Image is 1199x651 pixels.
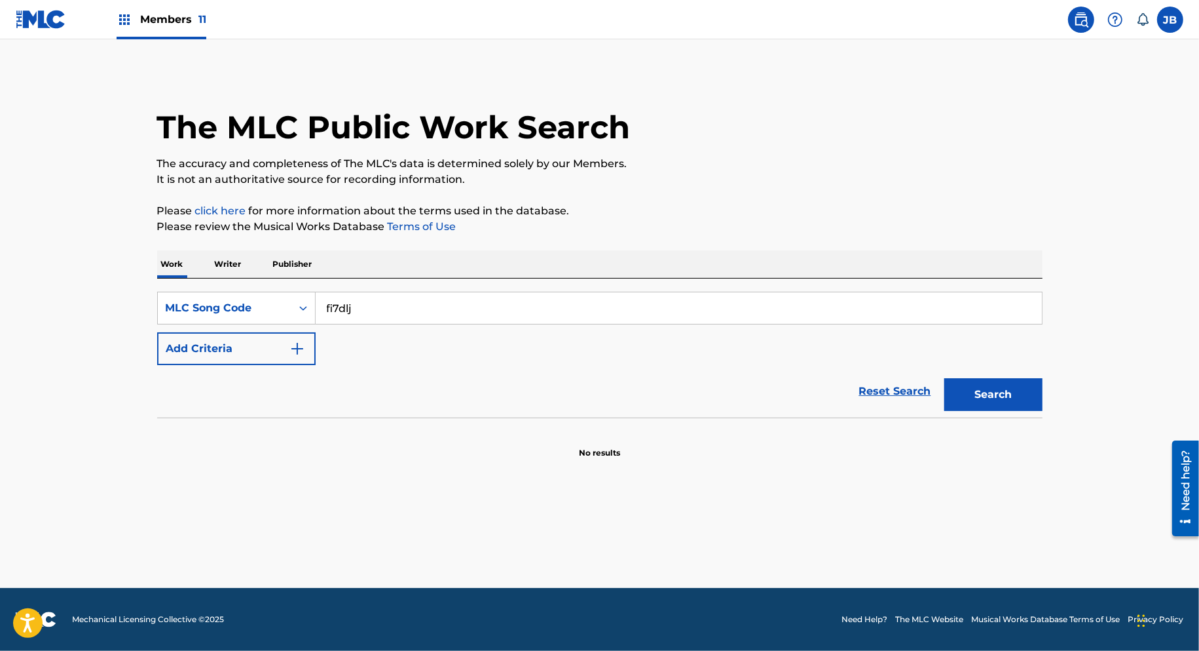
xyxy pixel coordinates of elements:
form: Search Form [157,292,1042,418]
img: logo [16,612,56,627]
p: It is not an authoritative source for recording information. [157,172,1042,187]
p: Publisher [269,250,316,278]
img: MLC Logo [16,10,66,29]
a: Musical Works Database Terms of Use [971,614,1120,625]
a: Need Help? [841,614,887,625]
img: search [1073,12,1089,28]
p: Writer [211,250,246,278]
iframe: Resource Center [1162,436,1199,542]
div: MLC Song Code [166,300,284,316]
iframe: Chat Widget [1134,588,1199,651]
img: help [1107,12,1123,28]
p: Please for more information about the terms used in the database. [157,203,1042,219]
span: 11 [198,13,206,26]
img: 9d2ae6d4665cec9f34b9.svg [289,341,305,357]
img: Top Rightsholders [117,12,132,28]
p: The accuracy and completeness of The MLC's data is determined solely by our Members. [157,156,1042,172]
a: Terms of Use [385,220,456,233]
button: Add Criteria [157,332,316,365]
p: No results [579,431,620,459]
a: Privacy Policy [1128,614,1183,625]
h1: The MLC Public Work Search [157,108,631,147]
a: click here [195,205,246,217]
div: User Menu [1157,7,1183,33]
p: Please review the Musical Works Database [157,219,1042,235]
a: The MLC Website [895,614,963,625]
div: Notifications [1136,13,1149,26]
button: Search [944,378,1042,411]
span: Mechanical Licensing Collective © 2025 [72,614,224,625]
div: Drag [1137,601,1145,641]
a: Reset Search [853,377,938,406]
div: Help [1102,7,1128,33]
span: Members [140,12,206,27]
p: Work [157,250,187,278]
a: Public Search [1068,7,1094,33]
